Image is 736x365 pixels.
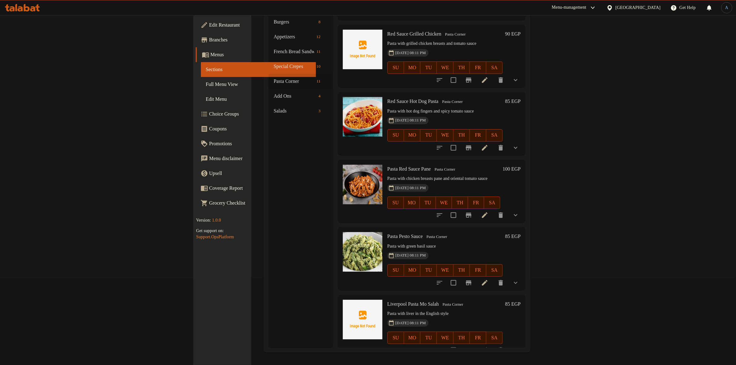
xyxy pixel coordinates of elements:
[201,62,316,77] a: Sections
[447,276,460,289] span: Select to update
[489,266,500,275] span: SA
[505,232,521,241] h6: 85 EGP
[470,264,486,277] button: FR
[269,59,333,74] div: Special Crepes10
[206,66,311,73] span: Sections
[274,33,314,40] span: Appetizers
[390,198,401,207] span: SU
[274,63,314,70] span: Special Crepes
[461,73,476,87] button: Branch-specific-item
[432,140,447,155] button: sort-choices
[274,92,316,100] span: Add Ons
[269,15,333,29] div: Burgers8
[447,141,460,154] span: Select to update
[484,197,500,209] button: SA
[387,62,404,74] button: SU
[390,131,402,140] span: SU
[461,140,476,155] button: Branch-specific-item
[481,144,488,151] a: Edit menu item
[387,166,431,172] span: Pasta Red Sauce Pane
[406,63,418,72] span: MO
[456,333,467,342] span: TH
[196,121,316,136] a: Coupons
[209,125,311,133] span: Coupons
[387,332,404,344] button: SU
[196,218,211,223] span: Version:
[269,12,333,121] nav: Menu sections
[269,104,333,118] div: Salads3
[447,209,460,222] span: Select to update
[420,332,437,344] button: TU
[420,264,437,277] button: TU
[508,140,523,155] button: show more
[725,4,728,11] span: A
[423,131,434,140] span: TU
[393,253,428,258] span: [DATE] 08:11 PM
[505,97,521,106] h6: 85 EGP
[387,301,439,307] span: Liverpool Pasta Mo Salah
[486,332,503,344] button: SA
[432,73,447,87] button: sort-choices
[440,98,465,105] span: Pasta Corner
[212,218,221,223] span: 1.0.0
[393,50,428,56] span: [DATE] 08:11 PM
[470,62,486,74] button: FR
[512,279,519,286] svg: Show Choices
[512,346,519,354] svg: Show Choices
[269,29,333,44] div: Appetizers12
[423,266,434,275] span: TU
[393,117,428,123] span: [DATE] 08:11 PM
[196,107,316,121] a: Choice Groups
[447,74,460,87] span: Select to update
[472,333,484,342] span: FR
[274,107,316,115] span: Salads
[615,4,661,11] div: [GEOGRAPHIC_DATA]
[209,21,311,29] span: Edit Restaurant
[387,99,438,104] span: Red Sauce Hot Dog Pasta
[404,264,420,277] button: MO
[423,63,434,72] span: TU
[209,140,311,147] span: Promotions
[390,63,402,72] span: SU
[274,18,316,26] span: Burgers
[196,136,316,151] a: Promotions
[211,51,311,58] span: Menus
[406,198,417,207] span: MO
[440,301,466,308] span: Pasta Corner
[437,332,453,344] button: WE
[406,333,418,342] span: MO
[472,266,484,275] span: FR
[343,232,382,272] img: Pasta Pesto Sauce
[437,264,453,277] button: WE
[274,78,314,85] div: Pasta Corner
[436,197,452,209] button: WE
[481,279,488,286] a: Edit menu item
[481,346,488,354] a: Edit menu item
[387,175,500,183] p: Pasta with chicken breasts pane and oriental tomato sauce
[316,18,323,26] div: items
[443,31,468,38] span: Pasta Corner
[439,266,451,275] span: WE
[470,198,482,207] span: FR
[447,344,460,357] span: Select to update
[432,208,447,223] button: sort-choices
[456,131,467,140] span: TH
[206,95,311,103] span: Edit Menu
[454,198,466,207] span: TH
[196,47,316,62] a: Menus
[452,197,468,209] button: TH
[453,62,470,74] button: TH
[423,333,434,342] span: TU
[432,166,458,173] span: Pasta Corner
[437,62,453,74] button: WE
[393,320,428,326] span: [DATE] 08:11 PM
[196,166,316,181] a: Upsell
[489,131,500,140] span: SA
[269,74,333,89] div: Pasta Corner11
[314,64,323,70] span: 10
[439,131,451,140] span: WE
